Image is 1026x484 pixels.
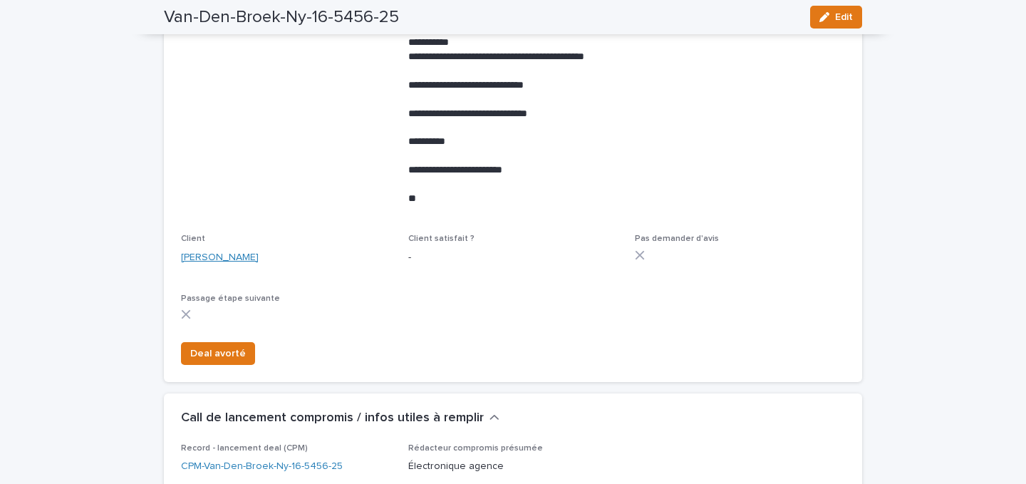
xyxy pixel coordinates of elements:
p: Électronique agence [408,459,618,474]
span: Record - lancement deal (CPM) [181,444,308,453]
h2: Call de lancement compromis / infos utiles à remplir [181,411,484,426]
span: Deal avorté [190,346,246,361]
span: Client satisfait ? [408,235,475,243]
button: Call de lancement compromis / infos utiles à remplir [181,411,499,426]
span: Passage étape suivante [181,294,280,303]
span: Edit [835,12,853,22]
p: - [408,250,618,265]
span: Rédacteur compromis présumée [408,444,543,453]
a: CPM-Van-Den-Broek-Ny-16-5456-25 [181,459,343,474]
a: [PERSON_NAME] [181,250,259,265]
span: Pas demander d'avis [635,235,719,243]
h2: Van-Den-Broek-Ny-16-5456-25 [164,7,399,28]
span: Client [181,235,205,243]
button: Edit [810,6,862,29]
button: Deal avorté [181,342,255,365]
